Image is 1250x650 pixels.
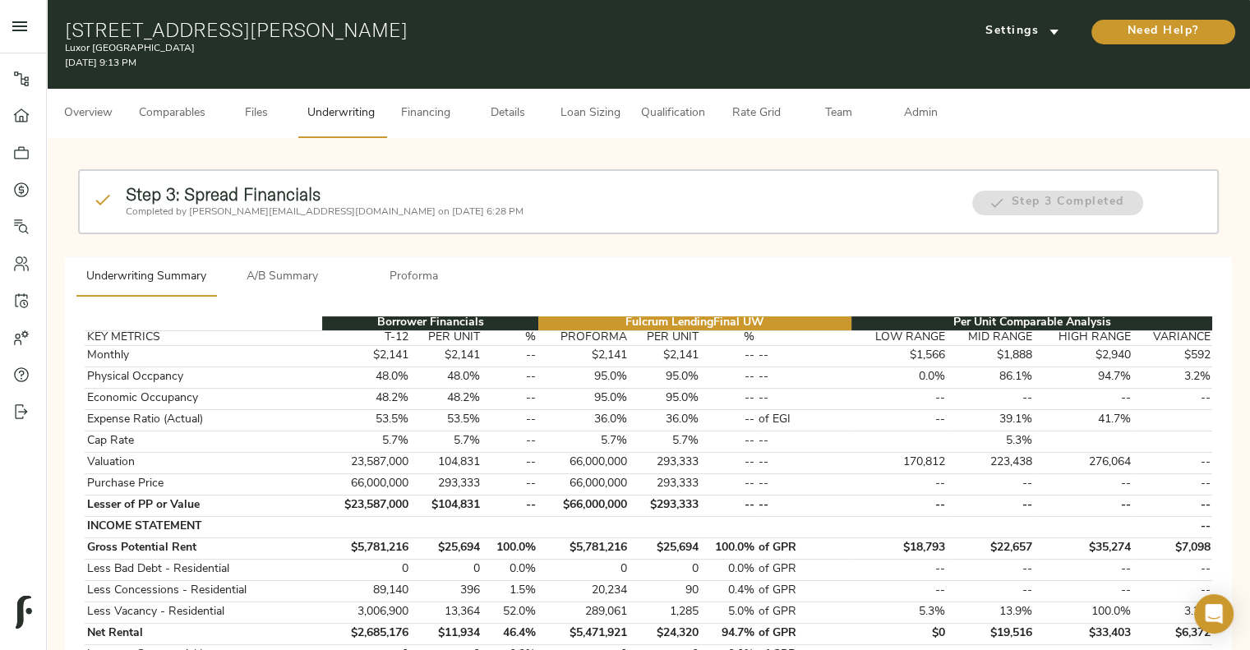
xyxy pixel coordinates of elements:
[482,602,537,623] td: 52.0%
[538,559,630,580] td: 0
[1132,580,1212,602] td: --
[1132,623,1212,644] td: $6,372
[410,345,482,366] td: $2,141
[538,623,630,644] td: $5,471,921
[410,623,482,644] td: $11,934
[1132,516,1212,537] td: --
[757,345,852,366] td: --
[851,623,947,644] td: $0
[538,537,630,559] td: $5,781,216
[482,388,537,409] td: --
[629,580,700,602] td: 90
[482,345,537,366] td: --
[538,431,630,452] td: 5.7%
[1035,452,1133,473] td: 276,064
[410,580,482,602] td: 396
[65,41,843,56] p: Luxor [GEOGRAPHIC_DATA]
[757,495,852,516] td: --
[889,104,952,124] span: Admin
[410,473,482,495] td: 293,333
[322,473,410,495] td: 66,000,000
[85,473,322,495] td: Purchase Price
[1035,623,1133,644] td: $33,403
[85,366,322,388] td: Physical Occpancy
[701,330,757,345] th: %
[85,345,322,366] td: Monthly
[85,623,322,644] td: Net Rental
[86,267,206,288] span: Underwriting Summary
[482,473,537,495] td: --
[85,452,322,473] td: Valuation
[1035,330,1133,345] th: HIGH RANGE
[701,409,757,431] td: --
[629,623,700,644] td: $24,320
[410,559,482,580] td: 0
[126,205,956,219] p: Completed by [PERSON_NAME][EMAIL_ADDRESS][DOMAIN_NAME] on [DATE] 6:28 PM
[851,537,947,559] td: $18,793
[629,388,700,409] td: 95.0%
[947,559,1035,580] td: --
[757,623,852,644] td: of GPR
[851,409,947,431] td: --
[757,580,852,602] td: of GPR
[1132,388,1212,409] td: --
[947,366,1035,388] td: 86.1%
[947,388,1035,409] td: --
[477,104,539,124] span: Details
[410,452,482,473] td: 104,831
[1194,594,1234,634] div: Open Intercom Messenger
[85,602,322,623] td: Less Vacancy - Residential
[410,537,482,559] td: $25,694
[701,537,757,559] td: 100.0%
[851,495,947,516] td: --
[322,330,410,345] th: T-12
[85,516,322,537] td: INCOME STATEMENT
[322,623,410,644] td: $2,685,176
[538,409,630,431] td: 36.0%
[322,388,410,409] td: 48.2%
[947,431,1035,452] td: 5.3%
[947,495,1035,516] td: --
[410,602,482,623] td: 13,364
[629,431,700,452] td: 5.7%
[482,580,537,602] td: 1.5%
[482,431,537,452] td: --
[482,409,537,431] td: --
[1108,21,1219,42] span: Need Help?
[629,602,700,623] td: 1,285
[85,580,322,602] td: Less Concessions - Residential
[538,495,630,516] td: $66,000,000
[1035,602,1133,623] td: 100.0%
[1132,559,1212,580] td: --
[139,104,205,124] span: Comparables
[947,602,1035,623] td: 13.9%
[126,183,321,205] strong: Step 3: Spread Financials
[701,345,757,366] td: --
[757,473,852,495] td: --
[85,495,322,516] td: Lesser of PP or Value
[851,580,947,602] td: --
[1132,473,1212,495] td: --
[322,495,410,516] td: $23,587,000
[307,104,375,124] span: Underwriting
[701,559,757,580] td: 0.0%
[977,21,1068,42] span: Settings
[701,473,757,495] td: --
[1132,452,1212,473] td: --
[538,602,630,623] td: 289,061
[538,388,630,409] td: 95.0%
[538,452,630,473] td: 66,000,000
[85,559,322,580] td: Less Bad Debt - Residential
[757,537,852,559] td: of GPR
[629,452,700,473] td: 293,333
[482,537,537,559] td: 100.0%
[410,431,482,452] td: 5.7%
[757,452,852,473] td: --
[701,431,757,452] td: --
[322,537,410,559] td: $5,781,216
[85,330,322,345] th: KEY METRICS
[538,366,630,388] td: 95.0%
[807,104,869,124] span: Team
[322,366,410,388] td: 48.0%
[1132,366,1212,388] td: 3.2%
